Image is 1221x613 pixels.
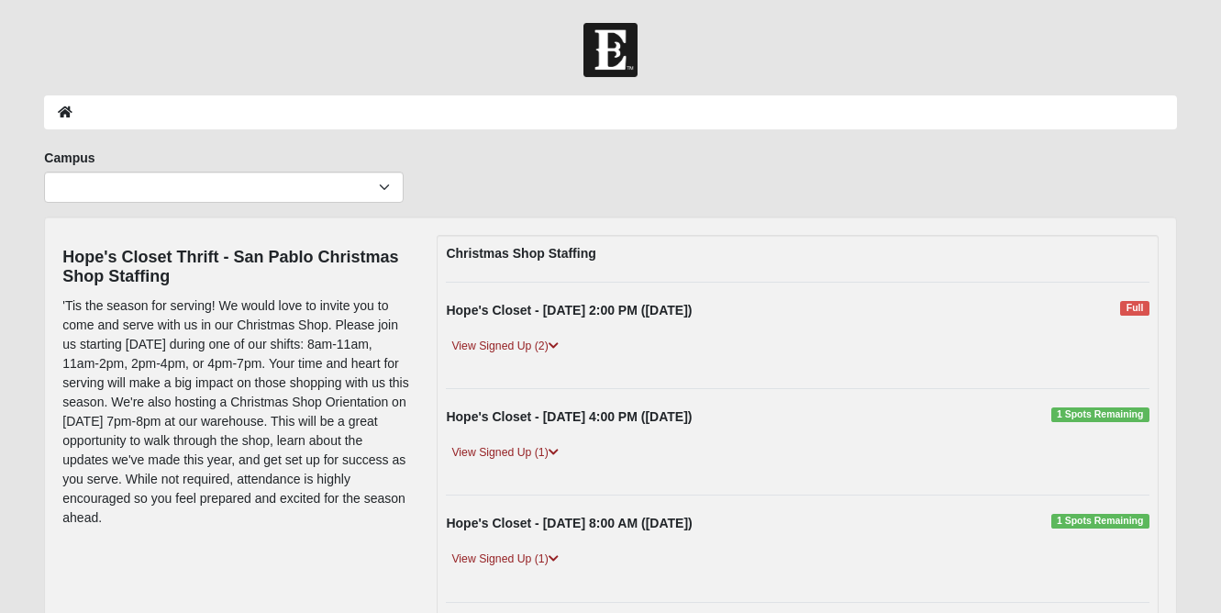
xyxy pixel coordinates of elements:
[583,23,638,77] img: Church of Eleven22 Logo
[62,296,409,528] p: 'Tis the season for serving! We would love to invite you to come and serve with us in our Christm...
[446,550,563,569] a: View Signed Up (1)
[446,303,692,318] strong: Hope's Closet - [DATE] 2:00 PM ([DATE])
[44,149,94,167] label: Campus
[446,246,595,261] strong: Christmas Shop Staffing
[1051,407,1149,422] span: 1 Spots Remaining
[446,516,692,530] strong: Hope's Closet - [DATE] 8:00 AM ([DATE])
[446,409,692,424] strong: Hope's Closet - [DATE] 4:00 PM ([DATE])
[62,248,409,287] h4: Hope's Closet Thrift - San Pablo Christmas Shop Staffing
[446,337,563,356] a: View Signed Up (2)
[446,443,563,463] a: View Signed Up (1)
[1051,514,1149,529] span: 1 Spots Remaining
[1120,301,1149,316] span: Full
